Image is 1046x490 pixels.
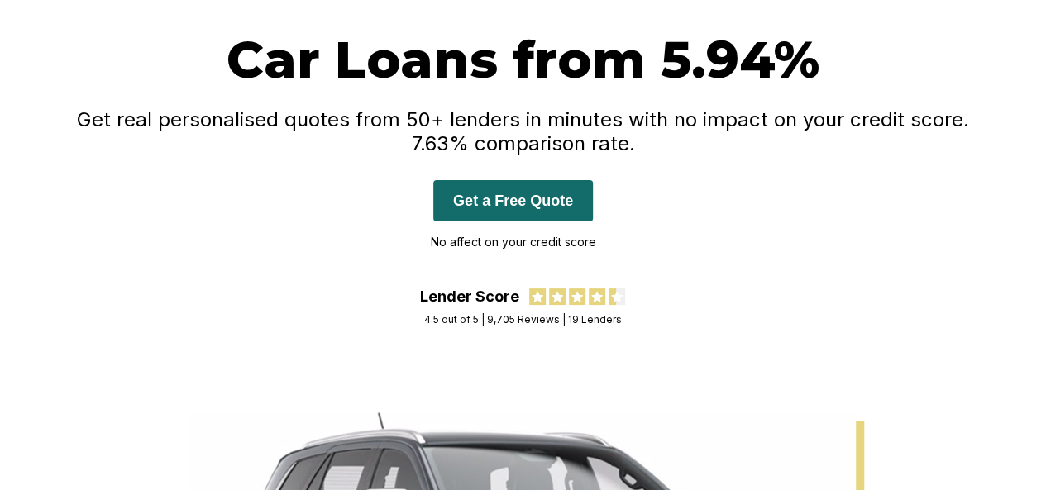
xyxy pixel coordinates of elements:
div: Lender Score [420,288,519,305]
p: No affect on your credit score [431,230,596,255]
a: Get a Free Quote [433,192,593,209]
img: review star [589,288,605,305]
button: Get a Free Quote [433,180,593,221]
h4: Get real personalised quotes from 50+ lenders in minutes with no impact on your credit score. 7.6... [60,107,986,155]
div: 4.5 out of 5 | 9,705 Reviews | 19 Lenders [424,313,622,326]
img: review star [529,288,546,305]
img: review star [609,288,625,305]
h1: Car Loans from 5.94% [60,28,986,91]
img: review star [549,288,566,305]
img: review star [569,288,585,305]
